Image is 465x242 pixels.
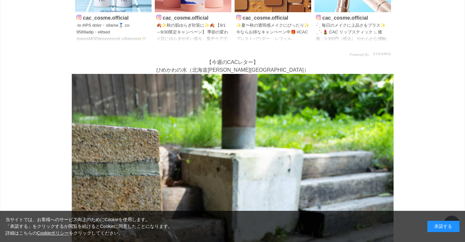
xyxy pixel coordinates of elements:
p: ✨夏〜秋の透明感メイクにぴったり✨ 今ならお得なキャンペーン中🎁 #CACプレストパウダー レフィル（¥4,400） 毛穴カバー＆自然なキメ細かさ。仕上げに◎ #CACパウダーファンデーション ... [236,22,310,43]
a: Cookieポリシー [37,230,69,236]
p: cac_cosme.official [156,14,230,21]
p: cac_cosme.official [236,14,310,21]
p: 🍂✨秋の肌ゆらぎ対策に✨🍂 【9/1～9/30限定キャンペーン】 季節の変わり目にゆらぎやすい肌を、集中ケアでうるおいチャージ！ 今だけフェイスパック 3箱セットが2箱分の価格 でご購入いただけ... [156,22,230,43]
p: cac_cosme.official [316,14,389,21]
span: Powered By [349,53,369,57]
p: 【今週のCACレター】 ひめかわの水（北海道[PERSON_NAME][GEOGRAPHIC_DATA]） [72,58,394,74]
p: ˗lo #IPS dolor・s9ame🥈 co˗ 9589adip・elitsed doeiusMODtemporincid u4laboreet👏🏻✨✨ 🫧DOL magnaaliq eni... [77,22,150,43]
img: visumo [373,52,391,55]
p: cac_cosme.official [77,14,150,21]
div: 当サイトでは、お客様へのサービス向上のためにCookieを使用します。 「承諾する」をクリックするか閲覧を続けるとCookieに同意したことになります。 詳細はこちらの をクリックしてください。 [5,216,173,237]
div: 承諾する [427,221,460,232]
p: ˗ˋˏ 毎日のメイクに上品さをプラス✨ ˎˊ˗ 💄 CAC リップスティック ∟価格：3,300円（税込） やわらかな感触でなめらかにフィット。 マスク移りが目立ちにくい処方もうれしいポイント。... [316,22,389,43]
